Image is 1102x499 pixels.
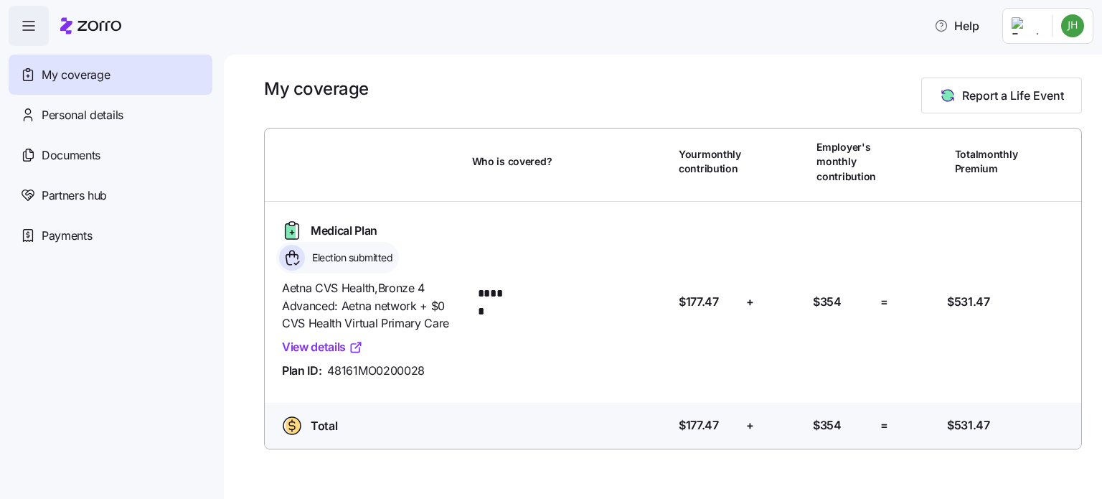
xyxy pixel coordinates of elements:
span: Payments [42,227,92,245]
span: + [746,416,754,434]
span: Plan ID: [282,362,321,380]
span: Report a Life Event [962,87,1064,104]
span: Election submitted [308,251,392,265]
span: Aetna CVS Health , Bronze 4 Advanced: Aetna network + $0 CVS Health Virtual Primary Care [282,279,461,332]
a: Documents [9,135,212,175]
span: $354 [813,293,842,311]
a: Payments [9,215,212,256]
button: Help [923,11,991,40]
span: = [880,416,888,434]
span: Total monthly Premium [955,147,1018,177]
a: View details [282,338,363,356]
button: Report a Life Event [921,78,1082,113]
span: Your monthly contribution [679,147,741,177]
span: $177.47 [679,293,719,311]
img: 24bc297ed12113807ae56984699e3bd3 [1061,14,1084,37]
span: 48161MO0200028 [327,362,425,380]
span: Who is covered? [472,154,552,169]
span: Documents [42,146,100,164]
h1: My coverage [264,78,369,100]
span: Employer's monthly contribution [816,140,876,184]
a: Partners hub [9,175,212,215]
img: Employer logo [1012,17,1040,34]
span: Medical Plan [311,222,377,240]
span: $531.47 [947,416,990,434]
span: Total [311,417,337,435]
span: = [880,293,888,311]
span: $177.47 [679,416,719,434]
span: + [746,293,754,311]
span: $531.47 [947,293,990,311]
span: Personal details [42,106,123,124]
span: Help [934,17,979,34]
span: My coverage [42,66,110,84]
a: Personal details [9,95,212,135]
span: $354 [813,416,842,434]
span: Partners hub [42,187,107,205]
a: My coverage [9,55,212,95]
